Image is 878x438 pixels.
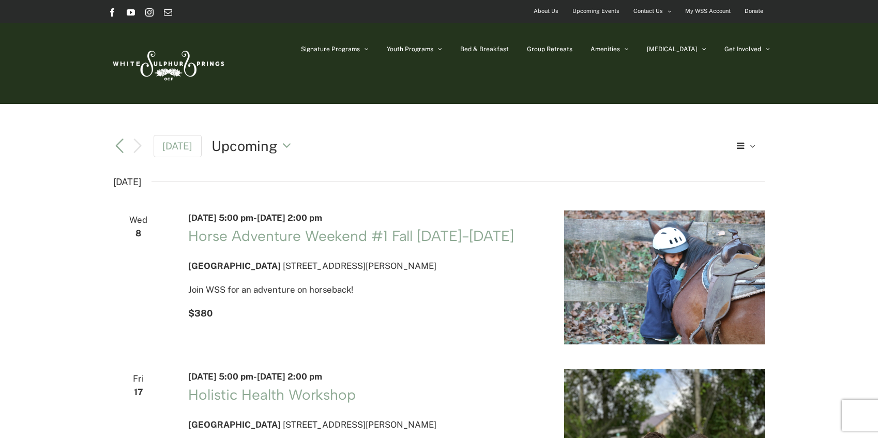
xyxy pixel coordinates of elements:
[685,4,731,19] span: My WSS Account
[301,46,360,52] span: Signature Programs
[188,371,253,382] span: [DATE] 5:00 pm
[188,371,322,382] time: -
[113,371,163,386] span: Fri
[188,261,281,271] span: [GEOGRAPHIC_DATA]
[127,8,135,17] a: YouTube
[211,136,297,156] button: Upcoming
[211,136,278,156] span: Upcoming
[188,419,281,430] span: [GEOGRAPHIC_DATA]
[460,23,509,75] a: Bed & Breakfast
[108,8,116,17] a: Facebook
[145,8,154,17] a: Instagram
[113,140,126,152] a: Previous Events
[188,282,539,297] p: Join WSS for an adventure on horseback!
[164,8,172,17] a: Email
[724,46,761,52] span: Get Involved
[154,135,202,157] a: [DATE]
[283,419,436,430] span: [STREET_ADDRESS][PERSON_NAME]
[113,385,163,400] span: 17
[108,39,227,88] img: White Sulphur Springs Logo
[188,213,253,223] span: [DATE] 5:00 pm
[113,213,163,228] span: Wed
[301,23,770,75] nav: Main Menu
[647,23,706,75] a: [MEDICAL_DATA]
[188,308,213,319] span: $380
[387,46,433,52] span: Youth Programs
[283,261,436,271] span: [STREET_ADDRESS][PERSON_NAME]
[113,226,163,241] span: 8
[572,4,619,19] span: Upcoming Events
[527,23,572,75] a: Group Retreats
[131,138,144,154] button: Next Events
[534,4,558,19] span: About Us
[301,23,369,75] a: Signature Programs
[745,4,763,19] span: Donate
[460,46,509,52] span: Bed & Breakfast
[387,23,442,75] a: Youth Programs
[257,371,322,382] span: [DATE] 2:00 pm
[188,227,514,245] a: Horse Adventure Weekend #1 Fall [DATE]-[DATE]
[633,4,663,19] span: Contact Us
[188,213,322,223] time: -
[591,46,620,52] span: Amenities
[724,23,770,75] a: Get Involved
[527,46,572,52] span: Group Retreats
[257,213,322,223] span: [DATE] 2:00 pm
[564,210,765,344] img: IMG_1414
[647,46,698,52] span: [MEDICAL_DATA]
[113,174,141,190] time: [DATE]
[188,386,356,403] a: Holistic Health Workshop
[591,23,629,75] a: Amenities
